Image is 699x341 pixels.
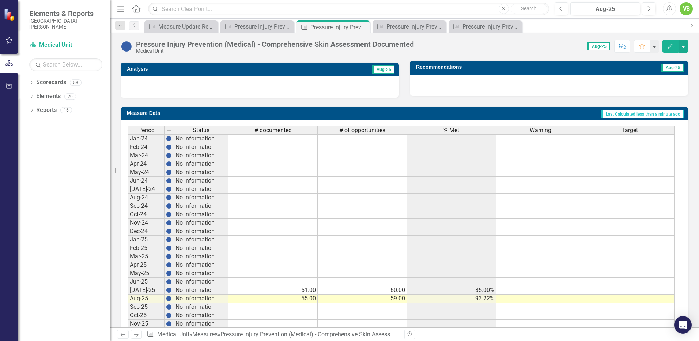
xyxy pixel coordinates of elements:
div: Pressure Injury Prevention (Medical) - Comprehensive Skin Assessment Documented [310,23,368,32]
a: Pressure Injury Prevention (Medical) - Hourly Rounding Documented [450,22,520,31]
td: No Information [174,210,228,219]
img: BgCOk07PiH71IgAAAABJRU5ErkJggg== [166,312,172,318]
a: Medical Unit [29,41,102,49]
span: Last Calculated less than a minute ago [601,110,684,118]
a: Medical Unit [157,331,189,338]
td: Sep-24 [128,202,165,210]
img: BgCOk07PiH71IgAAAABJRU5ErkJggg== [166,237,172,243]
img: BgCOk07PiH71IgAAAABJRU5ErkJggg== [166,228,172,234]
img: BgCOk07PiH71IgAAAABJRU5ErkJggg== [166,153,172,158]
td: Sep-25 [128,303,165,311]
img: BgCOk07PiH71IgAAAABJRU5ErkJggg== [166,254,172,259]
td: No Information [174,219,228,227]
img: BgCOk07PiH71IgAAAABJRU5ErkJggg== [166,178,172,184]
td: 51.00 [228,286,318,295]
td: Jun-24 [128,177,165,185]
td: No Information [174,194,228,202]
div: Open Intercom Messenger [674,316,692,334]
span: Aug-25 [587,42,610,50]
input: Search ClearPoint... [148,3,549,15]
td: Dec-24 [128,227,165,236]
td: Apr-25 [128,261,165,269]
td: Mar-25 [128,252,165,261]
img: BgCOk07PiH71IgAAAABJRU5ErkJggg== [166,161,172,167]
td: Oct-25 [128,311,165,320]
td: 85.00% [407,286,496,295]
img: No Information [121,41,132,52]
img: BgCOk07PiH71IgAAAABJRU5ErkJggg== [166,321,172,327]
td: No Information [174,261,228,269]
td: May-25 [128,269,165,278]
div: Pressure Injury Prevention (Medical) - Comprehensive Skin Assessment Documented [220,331,438,338]
div: Pressure Injury Prevention (Medical) - Hourly Rounding Documented [462,22,520,31]
img: ClearPoint Strategy [3,8,17,21]
div: Aug-25 [573,5,638,14]
h3: Analysis [127,66,255,72]
td: Feb-25 [128,244,165,252]
div: Pressure Injury Prevention (Medical) - Comprehensive Skin Assessment Documented [136,40,414,48]
a: Measures [192,331,218,338]
a: Scorecards [36,78,66,87]
img: 8DAGhfEEPCf229AAAAAElFTkSuQmCC [166,128,172,134]
td: No Information [174,311,228,320]
div: Pressure Injury Prevention (Medical) - Wound Assessment & Care Documented [386,22,444,31]
span: Elements & Reports [29,9,102,18]
td: No Information [174,278,228,286]
img: BgCOk07PiH71IgAAAABJRU5ErkJggg== [166,211,172,217]
td: 93.22% [407,295,496,303]
a: Elements [36,92,61,101]
span: Search [521,5,537,11]
input: Search Below... [29,58,102,71]
img: BgCOk07PiH71IgAAAABJRU5ErkJggg== [166,220,172,226]
td: No Information [174,143,228,151]
td: No Information [174,303,228,311]
a: Reports [36,106,57,115]
img: BgCOk07PiH71IgAAAABJRU5ErkJggg== [166,169,172,175]
td: No Information [174,227,228,236]
button: VB [680,2,693,15]
small: [GEOGRAPHIC_DATA][PERSON_NAME] [29,18,102,30]
td: No Information [174,269,228,278]
div: 20 [64,93,76,100]
div: » » [147,330,399,339]
span: # of opportunities [339,127,385,134]
button: Search [511,4,547,14]
td: 59.00 [318,295,407,303]
td: Oct-24 [128,210,165,219]
td: No Information [174,151,228,160]
img: BgCOk07PiH71IgAAAABJRU5ErkJggg== [166,270,172,276]
img: BgCOk07PiH71IgAAAABJRU5ErkJggg== [166,296,172,301]
a: Measure Update Report [146,22,216,31]
img: BgCOk07PiH71IgAAAABJRU5ErkJggg== [166,144,172,150]
td: May-24 [128,168,165,177]
td: No Information [174,252,228,261]
img: BgCOk07PiH71IgAAAABJRU5ErkJggg== [166,203,172,209]
span: Period [138,127,155,134]
img: BgCOk07PiH71IgAAAABJRU5ErkJggg== [166,262,172,268]
td: No Information [174,286,228,295]
td: No Information [174,168,228,177]
img: BgCOk07PiH71IgAAAABJRU5ErkJggg== [166,304,172,310]
span: Status [193,127,209,134]
img: BgCOk07PiH71IgAAAABJRU5ErkJggg== [166,279,172,285]
td: No Information [174,295,228,303]
span: # documented [254,127,292,134]
td: 60.00 [318,286,407,295]
td: No Information [174,134,228,143]
td: No Information [174,160,228,168]
span: % Met [443,127,459,134]
div: Measure Update Report [158,22,216,31]
td: No Information [174,177,228,185]
td: Aug-25 [128,295,165,303]
td: Jun-25 [128,278,165,286]
td: Nov-24 [128,219,165,227]
td: Nov-25 [128,320,165,328]
h3: Recommendations [416,64,594,70]
a: Pressure Injury Prevention (Medical) - Turning & Repositioning Documented [222,22,292,31]
td: No Information [174,320,228,328]
div: Pressure Injury Prevention (Medical) - Turning & Repositioning Documented [234,22,292,31]
div: 16 [60,107,72,113]
td: Apr-24 [128,160,165,168]
span: Target [621,127,638,134]
div: 53 [70,79,82,86]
